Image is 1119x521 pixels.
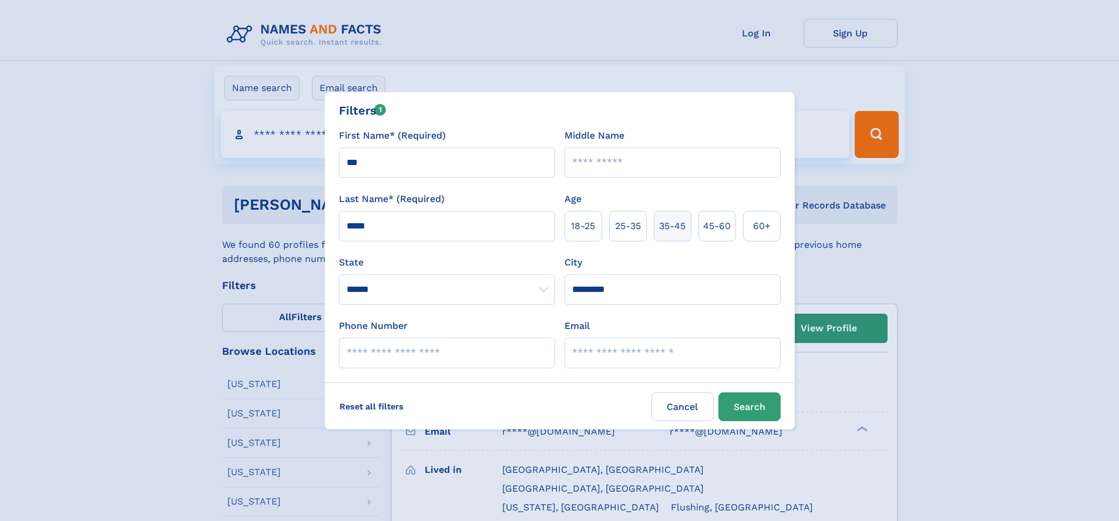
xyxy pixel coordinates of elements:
span: 45‑60 [703,219,731,233]
label: First Name* (Required) [339,129,446,143]
label: Age [564,192,582,206]
label: Middle Name [564,129,624,143]
label: Cancel [651,392,714,421]
span: 60+ [753,219,771,233]
label: Email [564,319,590,333]
label: Phone Number [339,319,408,333]
label: Last Name* (Required) [339,192,445,206]
span: 18‑25 [571,219,595,233]
label: City [564,256,582,270]
label: State [339,256,555,270]
div: Filters [339,102,387,119]
button: Search [718,392,781,421]
label: Reset all filters [332,392,411,421]
span: 25‑35 [615,219,641,233]
span: 35‑45 [659,219,685,233]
